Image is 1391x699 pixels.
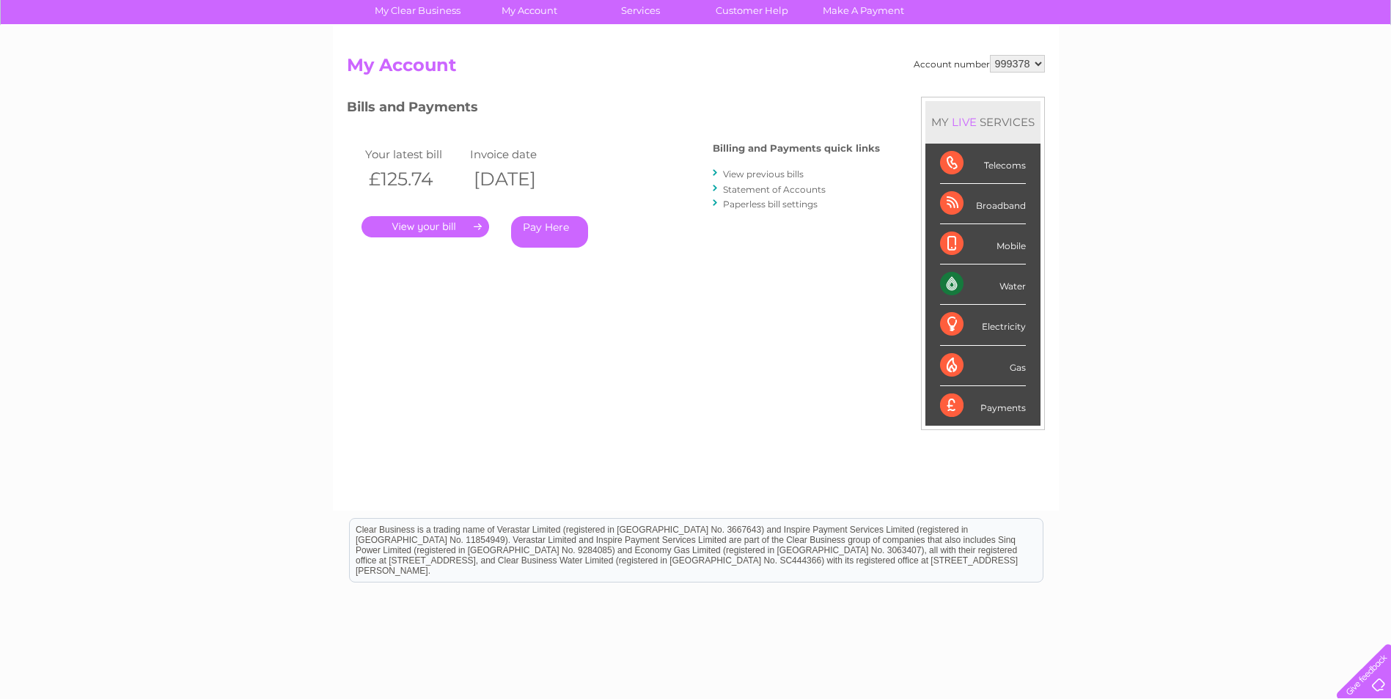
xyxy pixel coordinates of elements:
[940,144,1026,184] div: Telecoms
[940,386,1026,426] div: Payments
[1263,62,1285,73] a: Blog
[361,164,467,194] th: £125.74
[1170,62,1202,73] a: Energy
[723,169,804,180] a: View previous bills
[723,184,826,195] a: Statement of Accounts
[949,115,980,129] div: LIVE
[350,8,1043,71] div: Clear Business is a trading name of Verastar Limited (registered in [GEOGRAPHIC_DATA] No. 3667643...
[940,305,1026,345] div: Electricity
[1133,62,1161,73] a: Water
[347,97,880,122] h3: Bills and Payments
[1115,7,1216,26] a: 0333 014 3131
[361,144,467,164] td: Your latest bill
[940,346,1026,386] div: Gas
[48,38,123,83] img: logo.png
[940,224,1026,265] div: Mobile
[723,199,818,210] a: Paperless bill settings
[713,143,880,154] h4: Billing and Payments quick links
[347,55,1045,83] h2: My Account
[1293,62,1329,73] a: Contact
[1211,62,1255,73] a: Telecoms
[466,164,572,194] th: [DATE]
[914,55,1045,73] div: Account number
[466,144,572,164] td: Invoice date
[361,216,489,237] a: .
[925,101,1041,143] div: MY SERVICES
[940,265,1026,305] div: Water
[1343,62,1377,73] a: Log out
[511,216,588,248] a: Pay Here
[940,184,1026,224] div: Broadband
